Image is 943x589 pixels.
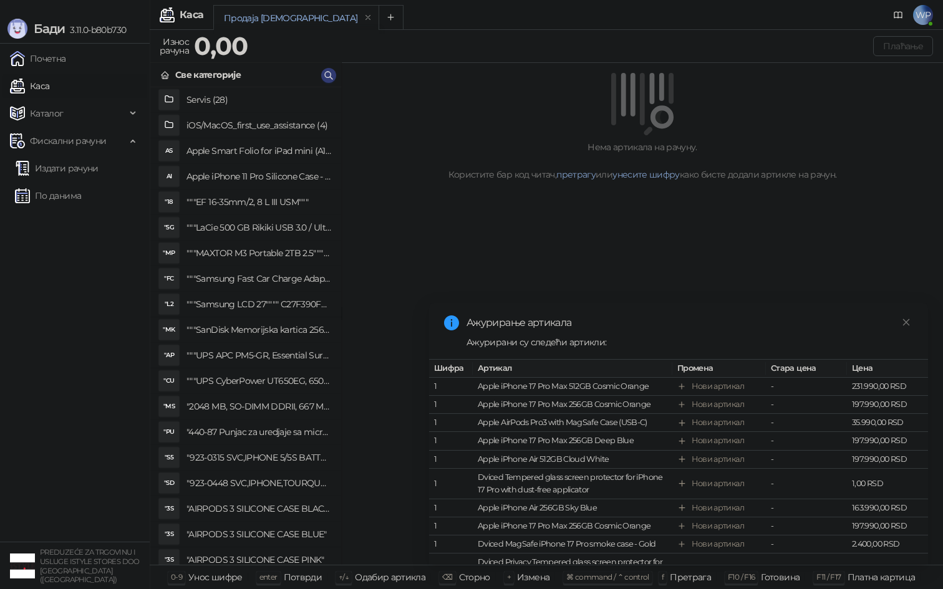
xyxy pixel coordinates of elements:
[672,360,766,378] th: Промена
[692,562,744,575] div: Нови артикал
[175,68,241,82] div: Све категорије
[766,414,847,432] td: -
[150,87,341,565] div: grid
[766,553,847,584] td: -
[692,434,744,447] div: Нови артикал
[473,517,672,535] td: Apple iPhone 17 Pro Max 256GB Cosmic Orange
[159,192,179,212] div: "18
[442,572,452,582] span: ⌫
[159,524,179,544] div: "3S
[847,469,928,499] td: 1,00 RSD
[194,31,248,61] strong: 0,00
[692,520,744,532] div: Нови артикал
[888,5,908,25] a: Документација
[766,499,847,517] td: -
[30,101,64,126] span: Каталог
[157,34,191,59] div: Износ рачуна
[692,477,744,490] div: Нови артикал
[692,398,744,411] div: Нови артикал
[34,21,65,36] span: Бади
[186,269,331,289] h4: """Samsung Fast Car Charge Adapter, brzi auto punja_, boja crna"""
[766,450,847,468] td: -
[186,90,331,110] h4: Servis (28)
[284,569,322,585] div: Потврди
[899,315,913,329] a: Close
[692,380,744,393] div: Нови артикал
[473,414,672,432] td: Apple AirPods Pro3 with MagSafe Case (USB-C)
[186,473,331,493] h4: "923-0448 SVC,IPHONE,TOURQUE DRIVER KIT .65KGF- CM Šrafciger "
[360,12,376,23] button: remove
[186,550,331,570] h4: "AIRPODS 3 SILICONE CASE PINK"
[30,128,106,153] span: Фискални рачуни
[692,453,744,465] div: Нови артикал
[159,396,179,416] div: "MS
[159,269,179,289] div: "FC
[766,517,847,535] td: -
[473,469,672,499] td: Dviced Tempered glass screen protector for iPhone 17 Pro with dust-free applicator
[159,141,179,161] div: AS
[379,5,404,30] button: Add tab
[159,294,179,314] div: "L2
[847,414,928,432] td: 35.990,00 RSD
[873,36,933,56] button: Плаћање
[355,569,425,585] div: Одабир артикла
[159,218,179,237] div: "5G
[186,192,331,212] h4: """EF 16-35mm/2, 8 L III USM"""
[566,572,649,582] span: ⌘ command / ⌃ control
[847,378,928,396] td: 231.990,00 RSD
[159,422,179,442] div: "PU
[429,450,473,468] td: 1
[186,294,331,314] h4: """Samsung LCD 27"""" C27F390FHUXEN"""
[159,166,179,186] div: AI
[847,450,928,468] td: 197.990,00 RSD
[507,572,511,582] span: +
[761,569,800,585] div: Готовина
[429,553,473,584] td: 1
[473,450,672,468] td: Apple iPhone Air 512GB Cloud White
[662,572,664,582] span: f
[692,538,744,550] div: Нови артикал
[186,524,331,544] h4: "AIRPODS 3 SILICONE CASE BLUE"
[357,140,928,181] div: Нема артикала на рачуну. Користите бар код читач, или како бисте додали артикле на рачун.
[473,535,672,553] td: Dviced MagSafe iPhone 17 Pro smoke case - Gold
[473,553,672,584] td: Dviced Privacy Tempered glass screen protector for iPhone 17 Pro with dust-free applicator
[848,569,916,585] div: Платна картица
[902,318,911,327] span: close
[159,345,179,365] div: "AP
[159,371,179,391] div: "CU
[7,19,27,39] img: Logo
[188,569,243,585] div: Унос шифре
[766,469,847,499] td: -
[467,335,913,349] div: Ажурирани су следећи артикли:
[847,360,928,378] th: Цена
[186,141,331,161] h4: Apple Smart Folio for iPad mini (A17 Pro) - Sage
[159,473,179,493] div: "SD
[186,345,331,365] h4: """UPS APC PM5-GR, Essential Surge Arrest,5 utic_nica"""
[10,74,49,98] a: Каса
[186,499,331,519] h4: "AIRPODS 3 SILICONE CASE BLACK"
[10,46,66,71] a: Почетна
[766,535,847,553] td: -
[186,115,331,135] h4: iOS/MacOS_first_use_assistance (4)
[473,396,672,414] td: Apple iPhone 17 Pro Max 256GB Cosmic Orange
[816,572,841,582] span: F11 / F17
[429,360,473,378] th: Шифра
[159,320,179,340] div: "MK
[766,432,847,450] td: -
[186,320,331,340] h4: """SanDisk Memorijska kartica 256GB microSDXC sa SD adapterom SDSQXA1-256G-GN6MA - Extreme PLUS, ...
[65,24,126,36] span: 3.11.0-b80b730
[429,499,473,517] td: 1
[429,414,473,432] td: 1
[159,499,179,519] div: "3S
[259,572,278,582] span: enter
[40,548,140,584] small: PREDUZEĆE ZA TRGOVINU I USLUGE ISTYLE STORES DOO [GEOGRAPHIC_DATA] ([GEOGRAPHIC_DATA])
[224,11,357,25] div: Продаја [DEMOGRAPHIC_DATA]
[847,396,928,414] td: 197.990,00 RSD
[186,371,331,391] h4: """UPS CyberPower UT650EG, 650VA/360W , line-int., s_uko, desktop"""
[429,432,473,450] td: 1
[429,469,473,499] td: 1
[847,517,928,535] td: 197.990,00 RSD
[692,416,744,429] div: Нови артикал
[159,243,179,263] div: "MP
[444,315,459,330] span: info-circle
